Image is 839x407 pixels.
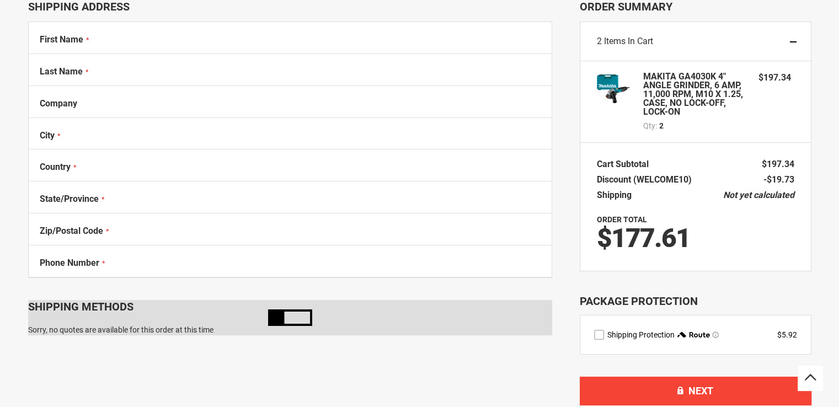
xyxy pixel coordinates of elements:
[643,121,655,130] span: Qty
[762,159,794,169] span: $197.34
[597,222,690,254] span: $177.61
[597,36,602,46] span: 2
[40,34,83,45] span: First Name
[268,309,312,326] img: Loading...
[594,329,797,340] div: route shipping protection selector element
[40,98,77,109] span: Company
[758,72,791,83] span: $197.34
[597,190,632,200] span: Shipping
[643,72,748,116] strong: MAKITA GA4030K 4" ANGLE GRINDER, 6 AMP, 11,000 RPM, M10 X 1.25, CASE, NO LOCK-OFF, LOCK-ON
[597,157,654,172] th: Cart Subtotal
[40,130,55,141] span: City
[723,190,794,200] span: Not yet calculated
[40,194,99,204] span: State/Province
[659,120,664,131] span: 2
[607,330,675,339] span: Shipping Protection
[40,66,83,77] span: Last Name
[712,331,719,338] span: Learn more
[40,258,99,268] span: Phone Number
[777,329,797,340] div: $5.92
[40,226,103,236] span: Zip/Postal Code
[580,377,811,405] button: Next
[763,174,794,185] span: -$19.73
[597,72,630,105] img: MAKITA GA4030K 4" ANGLE GRINDER, 6 AMP, 11,000 RPM, M10 X 1.25, CASE, NO LOCK-OFF, LOCK-ON
[597,174,692,185] span: Discount (WELCOME10)
[580,293,811,309] div: Package Protection
[604,36,653,46] span: Items in Cart
[40,162,71,172] span: Country
[597,215,647,224] strong: Order Total
[688,385,713,397] span: Next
